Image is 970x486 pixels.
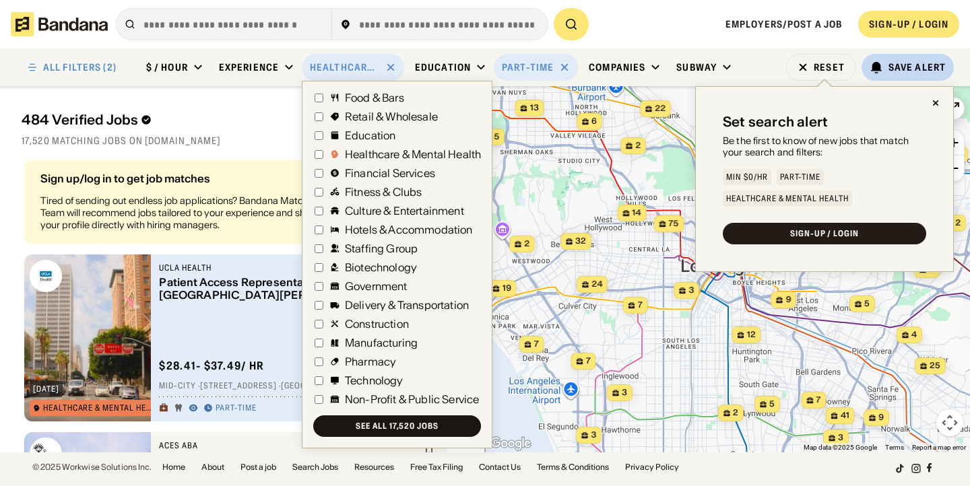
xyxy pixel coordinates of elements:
span: 75 [669,218,679,230]
div: Min $0/hr [726,173,768,181]
span: 7 [534,339,539,350]
a: Post a job [240,463,276,471]
a: About [201,463,224,471]
div: Biotechnology [345,262,417,273]
div: Healthcare & Mental Health [43,404,154,412]
span: 32 [575,236,586,247]
a: Free Tax Filing [410,463,463,471]
a: Resources [354,463,394,471]
span: 7 [638,300,643,311]
div: UCLA Health [159,263,416,273]
div: Retail & Wholesale [345,111,438,122]
div: Fitness & Clubs [345,186,422,197]
div: Mid-City · [STREET_ADDRESS] · [GEOGRAPHIC_DATA][PERSON_NAME] [159,381,439,392]
span: 9 [878,412,884,423]
div: Delivery & Transportation [345,300,469,310]
span: 3 [622,387,627,398]
div: Part-time [780,173,821,181]
span: 22 [655,103,666,114]
div: Patient Access Representative - [GEOGRAPHIC_DATA][PERSON_NAME] (Part-Time) [159,276,416,302]
span: 13 [530,102,539,114]
span: 2 [635,140,641,151]
div: Food & Bars [345,92,404,103]
a: Open this area in Google Maps (opens a new window) [488,435,533,452]
div: SIGN-UP / LOGIN [869,18,948,30]
div: Financial Services [345,168,435,178]
div: Part-time [502,61,554,73]
div: Construction [345,318,409,329]
div: Set search alert [723,114,828,130]
img: ACES ABA logo [30,438,62,470]
div: $ 28.41 - $37.49 / hr [159,359,264,373]
span: 25 [930,360,940,372]
div: Culture & Entertainment [345,205,464,216]
div: Government [345,281,408,291]
div: Staffing Group [345,243,418,254]
span: 5 [864,298,870,310]
div: Education [345,130,395,141]
div: Manufacturing [345,337,418,348]
span: 41 [841,410,849,421]
span: 2 [955,217,961,229]
div: SIGN-UP / LOGIN [790,230,859,238]
div: Healthcare & Mental Health [310,61,380,73]
a: Employers/Post a job [725,18,842,30]
span: 2 [733,407,738,419]
span: 5 [769,398,775,410]
a: Home [162,463,185,471]
span: 14 [633,207,641,219]
div: Education [415,61,471,73]
span: 24 [591,279,602,290]
span: 4 [911,329,917,341]
span: 3 [838,432,843,444]
a: Terms & Conditions [537,463,609,471]
span: 5 [494,131,499,143]
span: 7 [816,394,821,406]
img: UCLA Health logo [30,260,62,292]
div: Sign up/log in to get job matches [40,173,320,184]
div: See all 17,520 jobs [356,422,439,430]
span: 3 [591,429,596,441]
a: Terms (opens in new tab) [885,444,904,451]
span: 2 [524,238,529,250]
div: $ / hour [146,61,188,73]
div: Technology [345,375,403,386]
span: 3 [688,285,694,296]
img: Bandana logotype [11,12,108,36]
div: Be the first to know of new jobs that match your search and filters: [723,135,926,158]
span: 12 [747,329,756,341]
div: Reset [814,63,845,72]
div: Hotels & Accommodation [345,224,473,235]
div: Companies [589,61,645,73]
a: Privacy Policy [625,463,679,471]
div: Healthcare & Mental Health [726,195,849,203]
div: 484 Verified Jobs [22,112,292,128]
div: Subway [676,61,717,73]
span: 7 [586,355,591,367]
img: Google [488,435,533,452]
div: Experience [219,61,279,73]
div: Tired of sending out endless job applications? Bandana Match Team will recommend jobs tailored to... [40,195,320,232]
a: Contact Us [479,463,521,471]
div: Save Alert [888,61,946,73]
a: Search Jobs [292,463,338,471]
div: grid [22,155,463,452]
span: 6 [591,116,597,127]
div: Part-time [216,403,257,414]
div: Healthcare & Mental Health [345,149,481,160]
span: 9 [785,294,791,306]
button: Map camera controls [936,409,963,436]
div: © 2025 Workwise Solutions Inc. [32,463,152,471]
span: 19 [503,283,511,294]
div: ALL FILTERS (2) [43,63,117,72]
div: Non-Profit & Public Service [345,394,479,405]
a: Report a map error [912,444,966,451]
div: Pharmacy [345,356,396,367]
div: ACES ABA [159,440,416,451]
span: Map data ©2025 Google [804,444,877,451]
div: [DATE] [33,385,59,393]
div: 17,520 matching jobs on [DOMAIN_NAME] [22,135,463,147]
